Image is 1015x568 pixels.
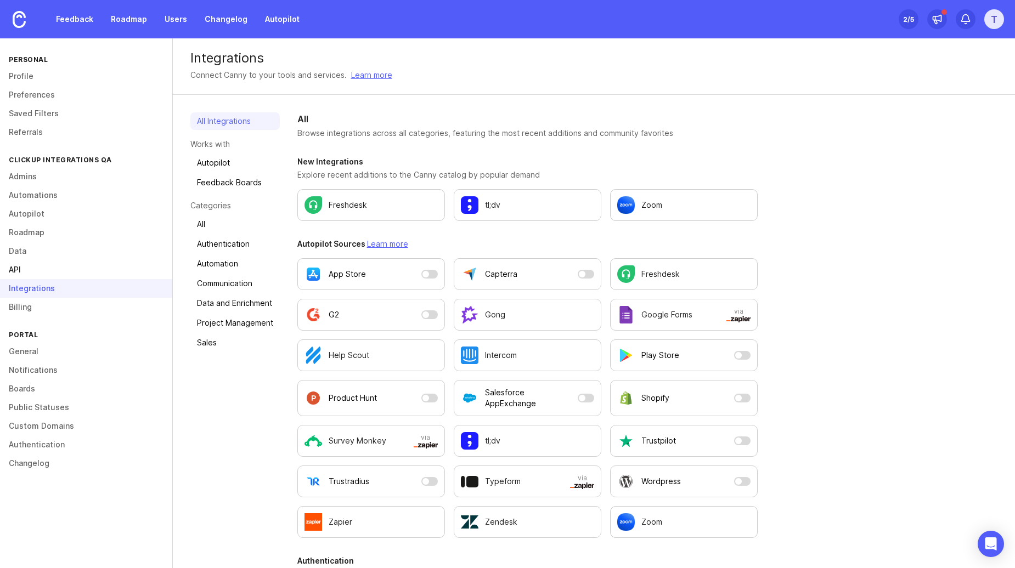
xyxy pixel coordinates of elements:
[198,9,254,29] a: Changelog
[297,258,445,290] button: App Store is currently disabled as an Autopilot data source. Open a modal to adjust settings.
[297,156,758,167] h3: New Integrations
[610,299,758,331] a: Configure Google Forms in a new tab.
[297,506,445,538] a: Configure Zapier in a new tab.
[903,12,914,27] div: 2 /5
[454,425,601,457] a: Configure tl;dv settings.
[641,393,669,404] p: Shopify
[297,380,445,416] button: Product Hunt is currently disabled as an Autopilot data source. Open a modal to adjust settings.
[49,9,100,29] a: Feedback
[190,139,280,150] p: Works with
[297,425,445,457] a: Configure Survey Monkey in a new tab.
[610,189,758,221] a: Configure Zoom settings.
[329,200,367,211] p: Freshdesk
[329,476,369,487] p: Trustradius
[454,339,601,371] a: Configure Intercom settings.
[641,269,680,280] p: Freshdesk
[610,465,758,497] button: Wordpress is currently disabled as an Autopilot data source. Open a modal to adjust settings.
[190,294,280,312] a: Data and Enrichment
[485,516,517,527] p: Zendesk
[485,309,505,320] p: Gong
[485,387,573,409] p: Salesforce AppExchange
[454,299,601,331] a: Configure Gong settings.
[641,200,662,211] p: Zoom
[329,350,369,361] p: Help Scout
[485,350,517,361] p: Intercom
[641,476,681,487] p: Wordpress
[454,189,601,221] a: Configure tl;dv settings.
[454,506,601,538] a: Configure Zendesk settings.
[190,255,280,272] a: Automation
[329,435,386,446] p: Survey Monkey
[641,435,676,446] p: Trustpilot
[485,269,517,280] p: Capterra
[367,239,408,248] a: Learn more
[297,169,758,180] p: Explore recent additions to the Canny catalog by popular demand
[485,476,521,487] p: Typeform
[190,69,347,81] div: Connect Canny to your tools and services.
[641,350,679,361] p: Play Store
[414,442,438,448] img: svg+xml;base64,PHN2ZyB3aWR0aD0iNTAwIiBoZWlnaHQ9IjEzNiIgZmlsbD0ibm9uZSIgeG1sbnM9Imh0dHA6Ly93d3cudz...
[454,465,601,497] a: Configure Typeform in a new tab.
[454,380,601,416] button: Salesforce AppExchange is currently disabled as an Autopilot data source. Open a modal to adjust ...
[190,215,280,233] a: All
[610,380,758,416] button: Shopify is currently disabled as an Autopilot data source. Open a modal to adjust settings.
[297,299,445,331] button: G2 is currently disabled as an Autopilot data source. Open a modal to adjust settings.
[485,435,500,446] p: tl;dv
[297,555,758,566] h3: Authentication
[190,275,280,292] a: Communication
[610,425,758,457] button: Trustpilot is currently disabled as an Autopilot data source. Open a modal to adjust settings.
[190,235,280,253] a: Authentication
[297,128,758,139] p: Browse integrations across all categories, featuring the most recent additions and community favo...
[726,316,751,322] img: svg+xml;base64,PHN2ZyB3aWR0aD0iNTAwIiBoZWlnaHQ9IjEzNiIgZmlsbD0ibm9uZSIgeG1sbnM9Imh0dHA6Ly93d3cudz...
[190,314,280,332] a: Project Management
[984,9,1004,29] button: T
[297,189,445,221] a: Configure Freshdesk settings.
[610,258,758,290] a: Configure Freshdesk settings.
[329,393,377,404] p: Product Hunt
[351,69,392,81] a: Learn more
[190,154,280,172] a: Autopilot
[329,269,366,280] p: App Store
[297,339,445,371] a: Configure Help Scout settings.
[610,339,758,371] button: Play Store is currently disabled as an Autopilot data source. Open a modal to adjust settings.
[190,334,280,351] a: Sales
[610,506,758,538] a: Configure Zoom settings.
[454,258,601,290] button: Capterra is currently disabled as an Autopilot data source. Open a modal to adjust settings.
[190,52,998,65] div: Integrations
[158,9,194,29] a: Users
[297,238,758,249] h3: Autopilot Sources
[485,200,500,211] p: tl;dv
[726,307,751,322] span: via
[190,200,280,211] p: Categories
[414,433,438,448] span: via
[978,531,1004,557] div: Open Intercom Messenger
[641,516,662,527] p: Zoom
[899,9,918,29] button: 2/5
[329,516,352,527] p: Zapier
[641,309,692,320] p: Google Forms
[297,112,758,126] h2: All
[570,474,594,489] span: via
[104,9,154,29] a: Roadmap
[258,9,306,29] a: Autopilot
[190,174,280,191] a: Feedback Boards
[13,11,26,28] img: Canny Home
[570,482,594,489] img: svg+xml;base64,PHN2ZyB3aWR0aD0iNTAwIiBoZWlnaHQ9IjEzNiIgZmlsbD0ibm9uZSIgeG1sbnM9Imh0dHA6Ly93d3cudz...
[190,112,280,130] a: All Integrations
[297,465,445,497] button: Trustradius is currently disabled as an Autopilot data source. Open a modal to adjust settings.
[329,309,339,320] p: G2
